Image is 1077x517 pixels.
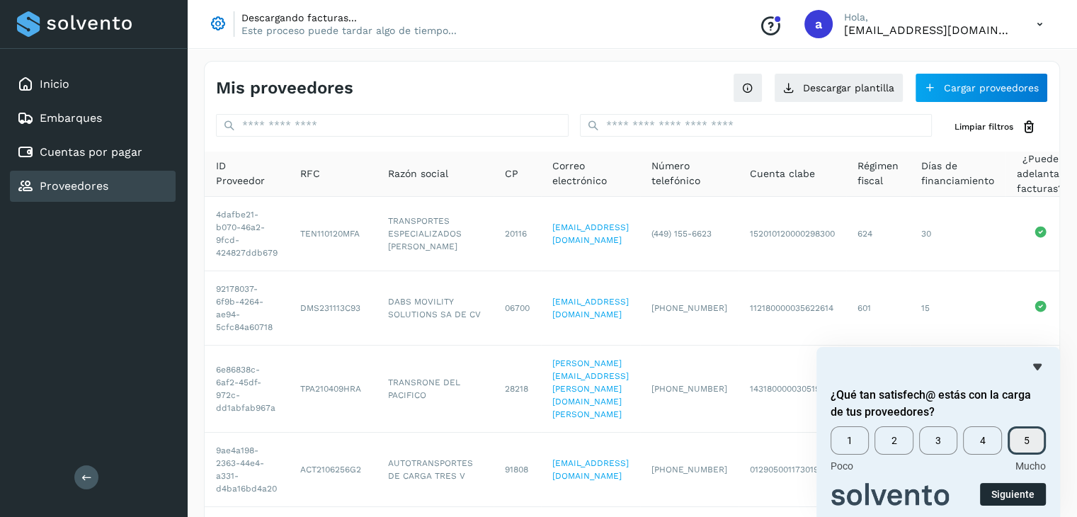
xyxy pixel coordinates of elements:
a: [EMAIL_ADDRESS][DOMAIN_NAME] [552,297,629,319]
p: Este proceso puede tardar algo de tiempo... [241,24,457,37]
span: Correo electrónico [552,159,629,188]
span: 5 [1008,426,1046,455]
button: Siguiente pregunta [980,483,1046,506]
span: 4 [963,426,1001,455]
span: Mucho [1015,460,1046,472]
button: Limpiar filtros [943,114,1048,140]
div: Embarques [10,103,176,134]
td: 012905001173019874 [739,433,846,507]
td: AUTOTRANSPORTES DE CARGA TRES V [377,433,494,507]
a: Cuentas por pagar [40,145,142,159]
a: [PERSON_NAME][EMAIL_ADDRESS][PERSON_NAME][DOMAIN_NAME][PERSON_NAME] [552,358,629,419]
td: TRANSRONE DEL PACIFICO [377,346,494,433]
div: Proveedores [10,171,176,202]
td: TPA210409HRA [289,346,377,433]
span: 3 [919,426,957,455]
span: ID Proveedor [216,159,278,188]
h2: ¿Qué tan satisfech@ estás con la carga de tus proveedores? Select an option from 1 to 5, with 1 b... [831,387,1046,421]
span: Régimen fiscal [857,159,899,188]
td: 20116 [494,197,541,271]
td: 91808 [494,433,541,507]
td: 4dafbe21-b070-46a2-9fcd-424827ddb679 [205,197,289,271]
div: Inicio [10,69,176,100]
span: RFC [300,166,320,181]
div: ¿Qué tan satisfech@ estás con la carga de tus proveedores? Select an option from 1 to 5, with 1 b... [831,426,1046,472]
span: [PHONE_NUMBER] [651,384,727,394]
h4: Mis proveedores [216,78,353,98]
td: 15 [910,271,1005,346]
span: 2 [874,426,913,455]
span: Poco [831,460,853,472]
a: Proveedores [40,179,108,193]
button: Cargar proveedores [915,73,1048,103]
p: Hola, [844,11,1014,23]
a: [EMAIL_ADDRESS][DOMAIN_NAME] [552,458,629,481]
span: CP [505,166,518,181]
button: Ocultar encuesta [1029,358,1046,375]
span: Cuenta clabe [750,166,815,181]
p: Descargando facturas... [241,11,457,24]
span: [PHONE_NUMBER] [651,303,727,313]
td: TRANSPORTES ESPECIALIZADOS [PERSON_NAME] [377,197,494,271]
span: 1 [831,426,869,455]
div: ¿Qué tan satisfech@ estás con la carga de tus proveedores? Select an option from 1 to 5, with 1 b... [831,358,1046,506]
span: (449) 155-6623 [651,229,712,239]
td: 601 [846,271,910,346]
td: 143180000030519869 [739,346,846,433]
td: TEN110120MFA [289,197,377,271]
td: 92178037-6f9b-4264-ae94-5cfc84a60718 [205,271,289,346]
button: Descargar plantilla [774,73,904,103]
td: 152010120000298300 [739,197,846,271]
a: [EMAIL_ADDRESS][DOMAIN_NAME] [552,222,629,245]
div: Cuentas por pagar [10,137,176,168]
a: Embarques [40,111,102,125]
td: DABS MOVILITY SOLUTIONS SA DE CV [377,271,494,346]
td: 624 [846,197,910,271]
span: ¿Puede adelantar facturas? [1017,152,1064,196]
td: 6e86838c-6af2-45df-972c-dd1abfab967a [205,346,289,433]
td: 28218 [494,346,541,433]
span: [PHONE_NUMBER] [651,465,727,475]
td: 30 [910,197,1005,271]
span: Razón social [388,166,448,181]
td: 112180000035622614 [739,271,846,346]
td: 06700 [494,271,541,346]
td: 601 [846,346,910,433]
td: DMS231113C93 [289,271,377,346]
td: 15 [910,346,1005,433]
a: Inicio [40,77,69,91]
td: ACT2106256G2 [289,433,377,507]
span: Número telefónico [651,159,727,188]
span: Limpiar filtros [955,120,1013,133]
p: administracionmx@inclusivelogistics1.com [844,23,1014,37]
td: 9ae4a198-2363-44e4-a331-d4ba16bd4a20 [205,433,289,507]
span: Días de financiamiento [921,159,994,188]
